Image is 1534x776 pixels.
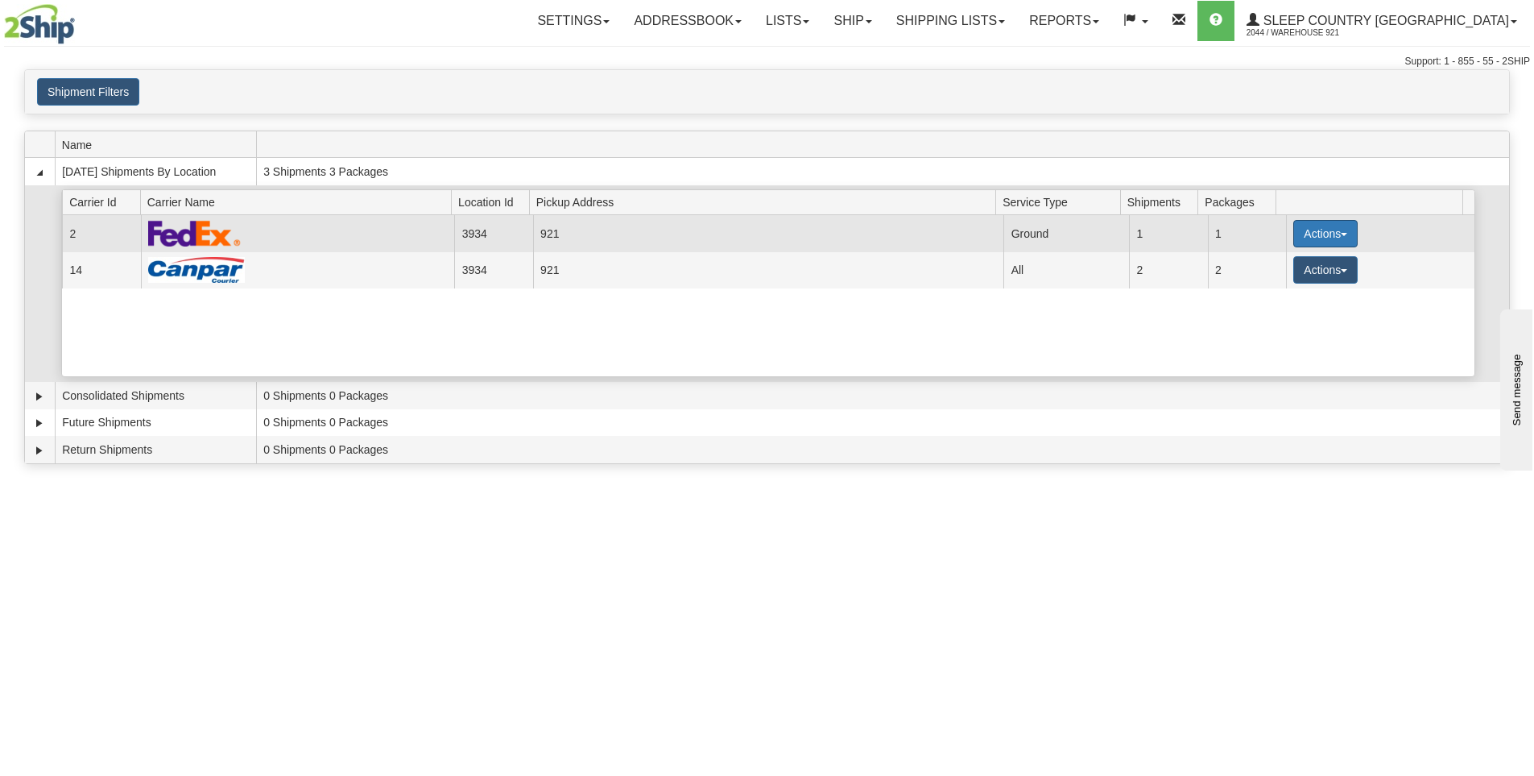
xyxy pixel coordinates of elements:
[1497,305,1532,470] iframe: chat widget
[533,252,1004,288] td: 921
[1247,25,1367,41] span: 2044 / Warehouse 921
[55,409,256,437] td: Future Shipments
[31,442,48,459] a: Expand
[1003,215,1129,251] td: Ground
[754,1,821,41] a: Lists
[1127,189,1198,214] span: Shipments
[256,158,1509,185] td: 3 Shipments 3 Packages
[31,164,48,181] a: Collapse
[458,189,529,214] span: Location Id
[4,4,75,44] img: logo2044.jpg
[31,415,48,431] a: Expand
[4,55,1530,68] div: Support: 1 - 855 - 55 - 2SHIP
[12,14,149,26] div: Send message
[1293,220,1358,247] button: Actions
[147,189,452,214] span: Carrier Name
[1003,252,1129,288] td: All
[525,1,622,41] a: Settings
[1129,215,1207,251] td: 1
[454,215,532,251] td: 3934
[1205,189,1276,214] span: Packages
[55,158,256,185] td: [DATE] Shipments By Location
[62,215,140,251] td: 2
[148,257,245,283] img: Canpar
[821,1,883,41] a: Ship
[1259,14,1509,27] span: Sleep Country [GEOGRAPHIC_DATA]
[55,382,256,409] td: Consolidated Shipments
[1003,189,1120,214] span: Service Type
[148,220,241,247] img: FedEx Express®
[1208,252,1286,288] td: 2
[62,132,256,157] span: Name
[37,78,139,106] button: Shipment Filters
[1129,252,1207,288] td: 2
[1293,256,1358,284] button: Actions
[454,252,532,288] td: 3934
[884,1,1017,41] a: Shipping lists
[256,382,1509,409] td: 0 Shipments 0 Packages
[55,436,256,463] td: Return Shipments
[536,189,996,214] span: Pickup Address
[1017,1,1111,41] a: Reports
[62,252,140,288] td: 14
[1208,215,1286,251] td: 1
[256,436,1509,463] td: 0 Shipments 0 Packages
[69,189,140,214] span: Carrier Id
[256,409,1509,437] td: 0 Shipments 0 Packages
[31,388,48,405] a: Expand
[533,215,1004,251] td: 921
[1234,1,1529,41] a: Sleep Country [GEOGRAPHIC_DATA] 2044 / Warehouse 921
[622,1,754,41] a: Addressbook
